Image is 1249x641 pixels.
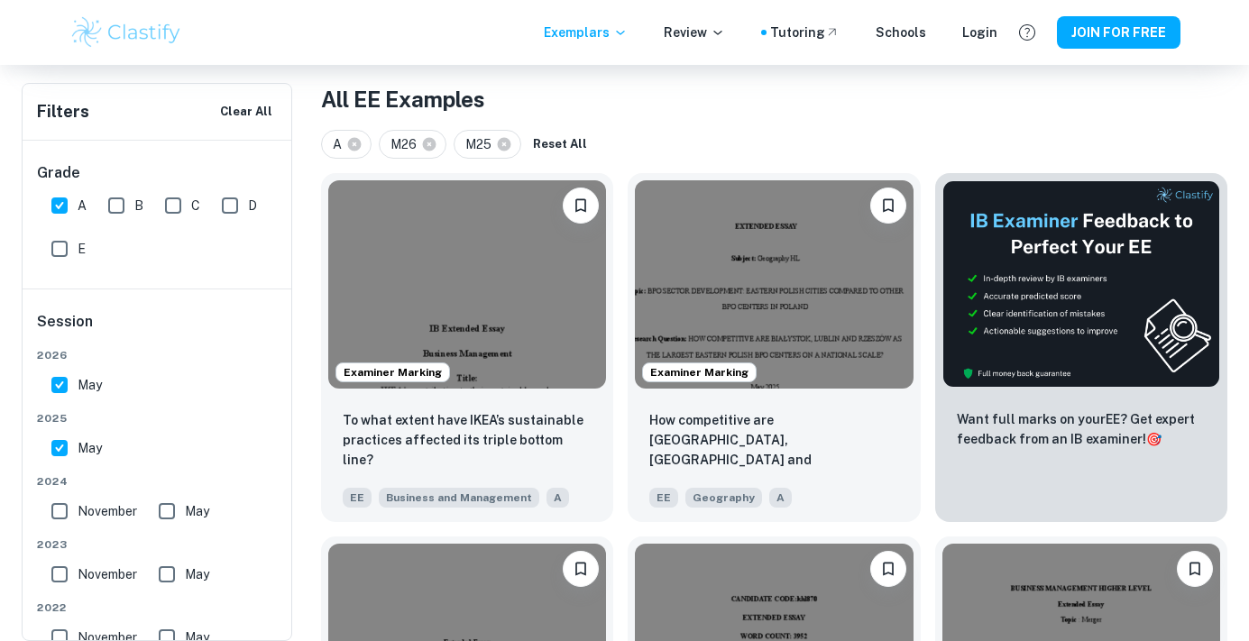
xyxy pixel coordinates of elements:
span: May [185,564,209,584]
span: 2026 [37,347,279,363]
h6: Session [37,311,279,347]
button: Please log in to bookmark exemplars [870,551,906,587]
span: 2024 [37,473,279,490]
span: B [134,196,143,215]
span: November [78,564,137,584]
a: Login [962,23,997,42]
img: Business and Management EE example thumbnail: To what extent have IKEA’s sustainable p [328,180,606,389]
a: Schools [876,23,926,42]
span: Examiner Marking [336,364,449,380]
button: Please log in to bookmark exemplars [563,551,599,587]
img: Geography EE example thumbnail: How competitive are Białystok, Lublin an [635,180,913,389]
button: Help and Feedback [1012,17,1042,48]
h1: All EE Examples [321,83,1227,115]
span: May [78,375,102,395]
span: A [769,488,792,508]
a: Tutoring [770,23,840,42]
span: 2022 [37,600,279,616]
img: Clastify logo [69,14,184,50]
button: Reset All [528,131,592,158]
span: M25 [465,134,500,154]
h6: Grade [37,162,279,184]
span: A [78,196,87,215]
a: ThumbnailWant full marks on yourEE? Get expert feedback from an IB examiner! [935,173,1227,522]
span: 2023 [37,536,279,553]
span: EE [343,488,372,508]
span: E [78,239,86,259]
span: May [78,438,102,458]
span: D [248,196,257,215]
p: Review [664,23,725,42]
span: M26 [390,134,425,154]
img: Thumbnail [942,180,1220,388]
button: Please log in to bookmark exemplars [870,188,906,224]
a: Examiner MarkingPlease log in to bookmark exemplarsHow competitive are Białystok, Lublin and Rzes... [628,173,920,522]
h6: Filters [37,99,89,124]
span: November [78,501,137,521]
span: Geography [685,488,762,508]
span: EE [649,488,678,508]
button: Clear All [216,98,277,125]
p: Want full marks on your EE ? Get expert feedback from an IB examiner! [957,409,1206,449]
p: How competitive are Białystok, Lublin and Rzeszów as the largest eastern BPO centers on a nationa... [649,410,898,472]
span: A [333,134,350,154]
button: Please log in to bookmark exemplars [563,188,599,224]
button: Please log in to bookmark exemplars [1177,551,1213,587]
span: A [546,488,569,508]
span: Examiner Marking [643,364,756,380]
span: May [185,501,209,521]
p: To what extent have IKEA’s sustainable practices affected its triple bottom line? [343,410,592,470]
div: M26 [379,130,446,159]
button: JOIN FOR FREE [1057,16,1180,49]
span: C [191,196,200,215]
span: 2025 [37,410,279,426]
div: A [321,130,372,159]
a: Examiner MarkingPlease log in to bookmark exemplarsTo what extent have IKEA’s sustainable practic... [321,173,613,522]
p: Exemplars [544,23,628,42]
span: Business and Management [379,488,539,508]
span: 🎯 [1146,432,1162,446]
div: M25 [454,130,521,159]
